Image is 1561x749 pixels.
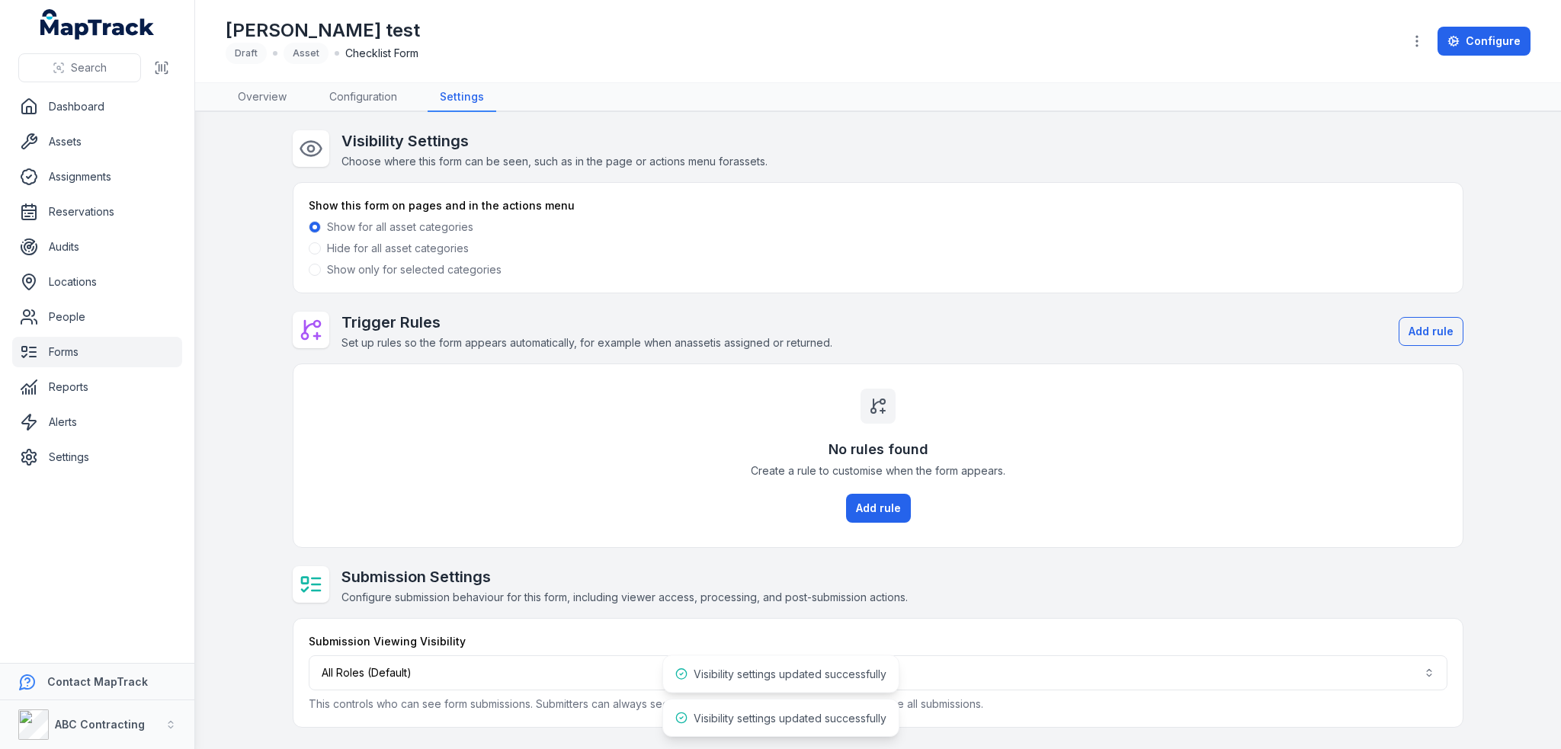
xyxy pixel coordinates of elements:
a: People [12,302,182,332]
p: This controls who can see form submissions. Submitters can always see their own submissions. Admi... [309,696,1447,712]
span: Visibility settings updated successfully [694,712,886,725]
h2: Visibility Settings [341,130,768,152]
a: Settings [12,442,182,472]
h2: Trigger Rules [341,312,832,333]
span: Set up rules so the form appears automatically, for example when an asset is assigned or returned. [341,336,832,349]
a: Configuration [317,83,409,112]
button: Add rule [846,494,911,523]
button: All Roles (Default) [309,655,1447,690]
label: Hide for all asset categories [327,241,469,256]
button: Add rule [1399,317,1463,346]
a: Alerts [12,407,182,437]
label: Show only for selected categories [327,262,502,277]
div: Asset [284,43,329,64]
h1: [PERSON_NAME] test [226,18,420,43]
h3: No rules found [829,439,928,460]
label: Show this form on pages and in the actions menu [309,198,575,213]
span: Search [71,60,107,75]
a: Overview [226,83,299,112]
a: Assets [12,126,182,157]
span: Checklist Form [345,46,418,61]
label: Submission Viewing Visibility [309,634,466,649]
button: Search [18,53,141,82]
strong: Contact MapTrack [47,675,148,688]
label: Show for all asset categories [327,219,473,235]
span: Configure submission behaviour for this form, including viewer access, processing, and post-submi... [341,591,908,603]
a: Configure [1438,27,1531,56]
h2: Submission Settings [341,566,908,587]
span: Visibility settings updated successfully [694,667,886,680]
a: Locations [12,267,182,297]
span: Choose where this form can be seen, such as in the page or actions menu for assets . [341,155,768,168]
a: Reports [12,372,182,402]
a: Assignments [12,162,182,192]
strong: ABC Contracting [55,718,145,731]
div: Draft [226,43,267,64]
a: Dashboard [12,91,182,122]
a: Audits [12,232,182,262]
span: Create a rule to customise when the form appears. [751,463,1005,479]
a: Settings [428,83,496,112]
a: MapTrack [40,9,155,40]
a: Reservations [12,197,182,227]
a: Forms [12,337,182,367]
